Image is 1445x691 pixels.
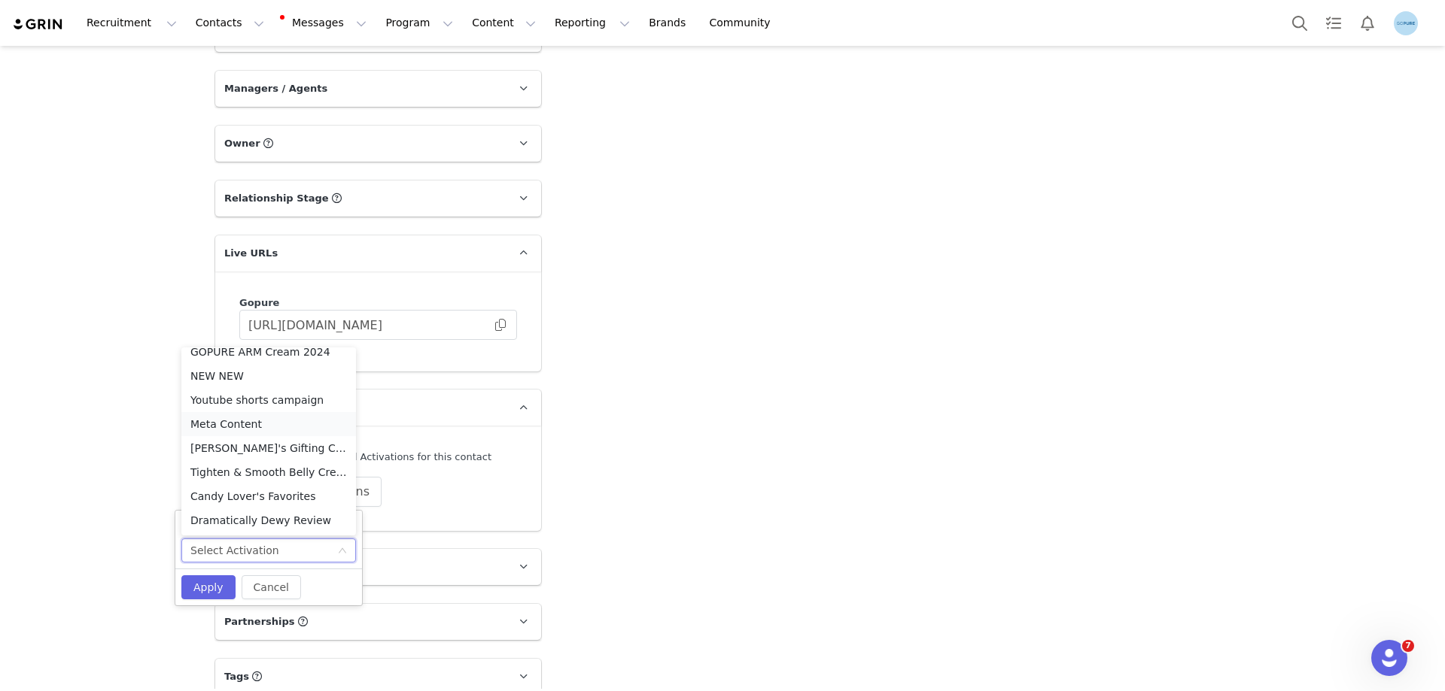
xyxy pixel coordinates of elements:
[181,340,356,364] li: GOPURE ARM Cream 2024
[12,17,65,32] img: grin logo
[640,6,699,40] a: Brands
[239,297,279,308] span: Gopure
[78,6,186,40] button: Recruitment
[224,136,260,151] span: Owner
[224,614,295,629] span: Partnerships
[12,12,618,29] body: Rich Text Area. Press ALT-0 for help.
[181,412,356,436] li: Meta Content
[224,81,327,96] span: Managers / Agents
[274,6,376,40] button: Messages
[1402,640,1414,652] span: 7
[1371,640,1407,676] iframe: Intercom live chat
[190,539,279,562] div: Select Activation
[1351,6,1384,40] button: Notifications
[187,6,273,40] button: Contacts
[1394,11,1418,35] img: 6480d7a5-50c8-4045-ac5d-22a5aead743a.png
[181,460,356,484] li: Tighten & Smooth Belly Cream
[181,508,356,532] li: Dramatically Dewy Review
[181,575,236,599] button: Apply
[224,669,249,684] span: Tags
[546,6,639,40] button: Reporting
[181,484,356,508] li: Candy Lover's Favorites
[224,191,329,206] span: Relationship Stage
[701,6,786,40] a: Community
[181,436,356,460] li: [PERSON_NAME]'s Gifting Campaign
[181,388,356,412] li: Youtube shorts campaign
[1283,6,1316,40] button: Search
[242,575,301,599] button: Cancel
[239,450,517,465] div: There are no associated Activations for this contact
[338,546,347,556] i: icon: down
[181,364,356,388] li: NEW NEW
[463,6,545,40] button: Content
[376,6,462,40] button: Program
[1385,11,1433,35] button: Profile
[1317,6,1350,40] a: Tasks
[224,246,278,261] span: Live URLs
